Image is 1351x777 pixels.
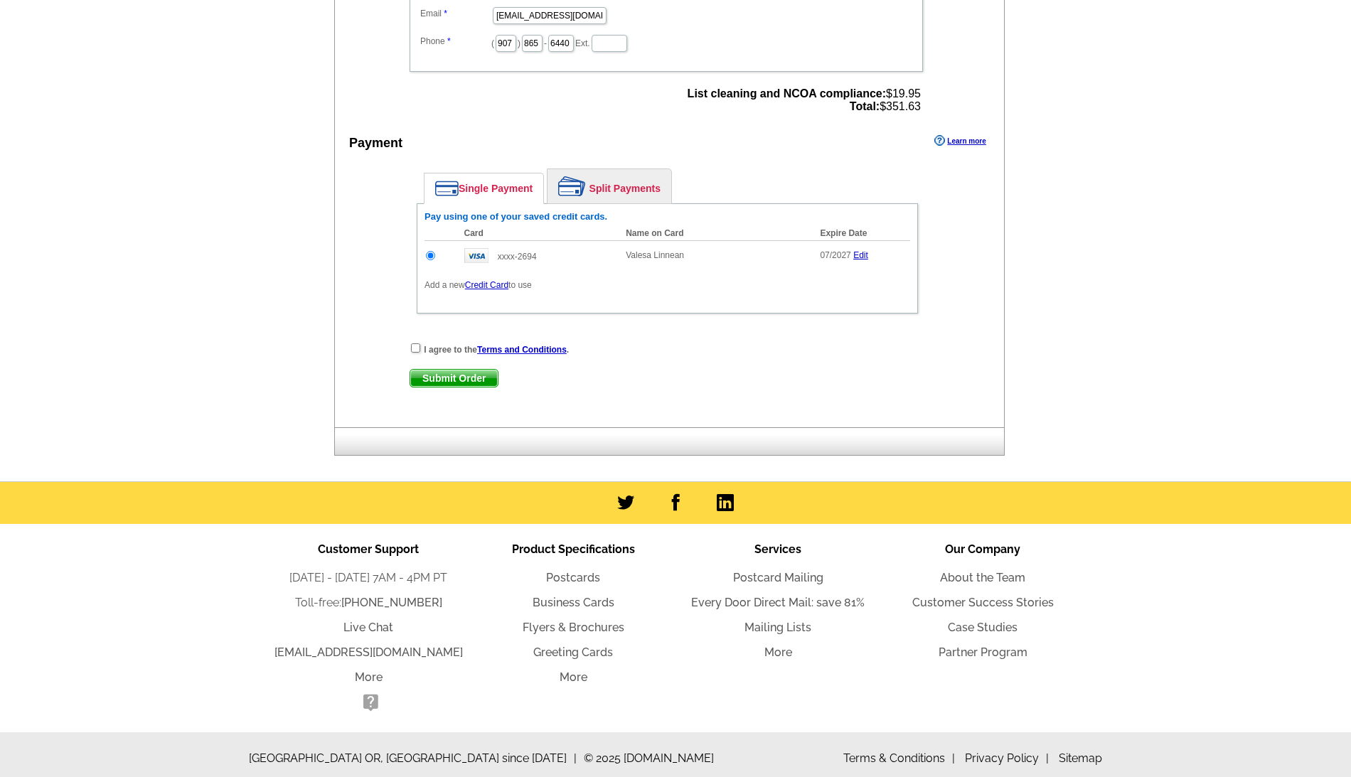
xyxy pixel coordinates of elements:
img: split-payment.png [558,176,586,196]
a: More [764,645,792,659]
span: Product Specifications [512,542,635,556]
a: Business Cards [533,596,614,609]
a: About the Team [940,571,1025,584]
strong: List cleaning and NCOA compliance: [688,87,886,100]
span: [GEOGRAPHIC_DATA] OR, [GEOGRAPHIC_DATA] since [DATE] [249,750,577,767]
th: Name on Card [619,226,813,241]
h6: Pay using one of your saved credit cards. [424,211,910,223]
a: Live Chat [343,621,393,634]
span: $19.95 $351.63 [688,87,921,113]
a: Terms & Conditions [843,751,955,765]
label: Phone [420,35,491,48]
dd: ( ) - Ext. [417,31,916,53]
a: Every Door Direct Mail: save 81% [691,596,865,609]
span: Valesa Linnean [626,250,684,260]
a: Edit [853,250,868,260]
div: Payment [349,134,402,153]
a: Partner Program [939,645,1027,659]
span: Services [754,542,801,556]
span: Our Company [945,542,1020,556]
p: Add a new to use [424,279,910,291]
a: Terms and Conditions [477,345,567,355]
li: [DATE] - [DATE] 7AM - 4PM PT [266,569,471,586]
a: Case Studies [948,621,1018,634]
a: Sitemap [1059,751,1102,765]
strong: I agree to the . [424,345,569,355]
span: Submit Order [410,370,498,387]
a: Privacy Policy [965,751,1049,765]
a: Mailing Lists [744,621,811,634]
span: 07/2027 [820,250,850,260]
a: More [355,670,383,684]
th: Expire Date [813,226,910,241]
img: single-payment.png [435,181,459,196]
a: More [560,670,587,684]
a: [PHONE_NUMBER] [341,596,442,609]
a: Postcards [546,571,600,584]
img: visa.gif [464,248,488,263]
a: Credit Card [465,280,508,290]
a: Greeting Cards [533,645,613,659]
a: Single Payment [424,173,543,203]
a: Customer Success Stories [912,596,1054,609]
th: Card [457,226,619,241]
label: Email [420,7,491,20]
a: [EMAIL_ADDRESS][DOMAIN_NAME] [274,645,463,659]
a: Split Payments [548,169,671,203]
span: © 2025 [DOMAIN_NAME] [584,750,714,767]
strong: Total: [850,100,880,112]
a: Learn more [934,135,986,146]
li: Toll-free: [266,594,471,611]
span: xxxx-2694 [498,252,537,262]
a: Postcard Mailing [733,571,823,584]
a: Flyers & Brochures [523,621,624,634]
span: Customer Support [318,542,419,556]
